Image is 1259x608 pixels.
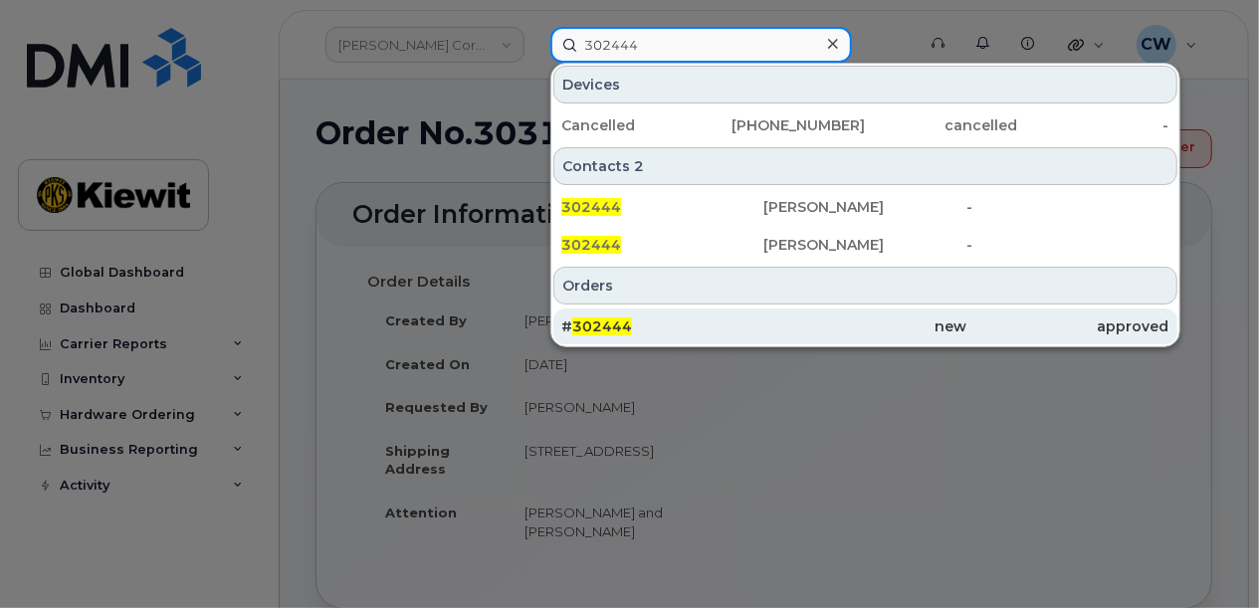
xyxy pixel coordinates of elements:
[1172,521,1244,593] iframe: Messenger Launcher
[966,316,1169,336] div: approved
[553,189,1177,225] a: 302444[PERSON_NAME]-
[553,267,1177,304] div: Orders
[561,236,621,254] span: 302444
[764,316,967,336] div: new
[865,115,1017,135] div: cancelled
[561,316,764,336] div: #
[553,147,1177,185] div: Contacts
[1017,115,1169,135] div: -
[764,197,967,217] div: [PERSON_NAME]
[561,198,621,216] span: 302444
[714,115,866,135] div: [PHONE_NUMBER]
[553,227,1177,263] a: 302444[PERSON_NAME]-
[553,107,1177,143] a: Cancelled[PHONE_NUMBER]cancelled-
[634,156,644,176] span: 2
[553,66,1177,103] div: Devices
[561,115,714,135] div: Cancelled
[966,197,1169,217] div: -
[966,235,1169,255] div: -
[553,308,1177,344] a: #302444newapproved
[572,317,632,335] span: 302444
[764,235,967,255] div: [PERSON_NAME]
